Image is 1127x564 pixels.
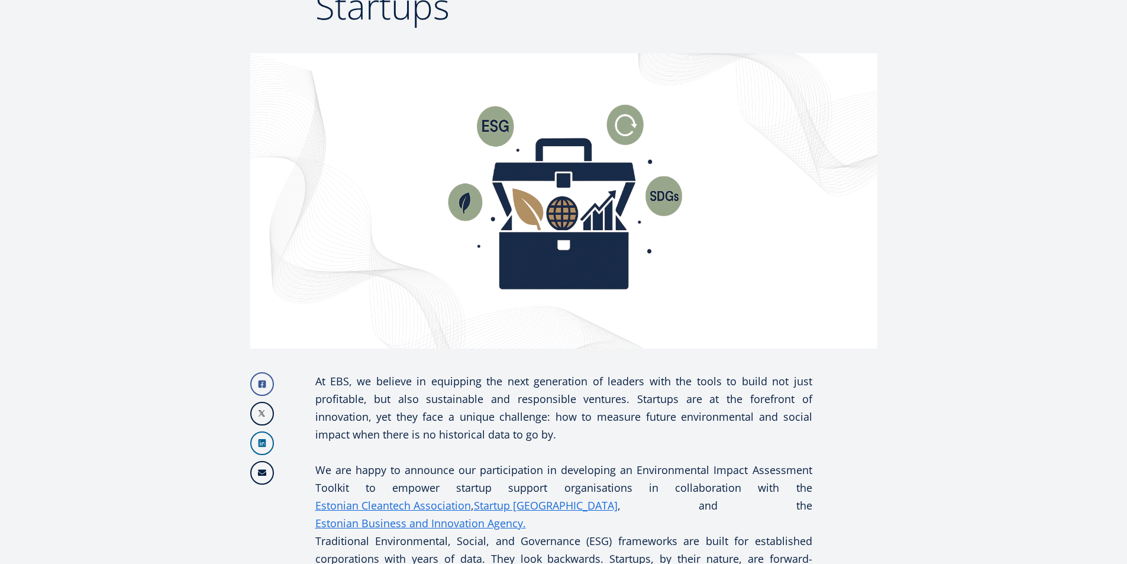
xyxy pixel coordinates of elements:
[315,372,812,443] p: At EBS, we believe in equipping the next generation of leaders with the tools to build not just p...
[250,431,274,455] a: Linkedin
[315,514,526,532] a: Estonian Business and Innovation Agency.
[250,461,274,485] a: Email
[474,497,618,514] a: Startup [GEOGRAPHIC_DATA]
[315,497,471,514] a: Estonian Cleantech Association
[315,461,812,532] p: We are happy to announce our participation in developing an Environmental Impact Assessment Toolk...
[250,372,274,396] a: Facebook
[250,53,877,349] img: Startup toolkit image
[251,403,273,424] img: X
